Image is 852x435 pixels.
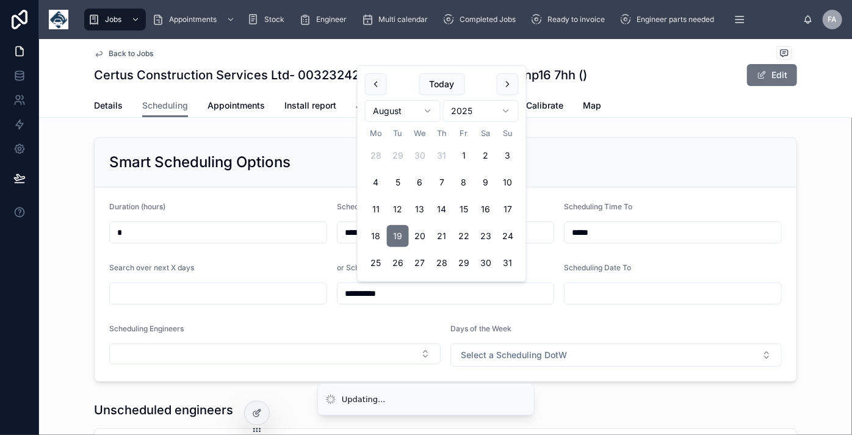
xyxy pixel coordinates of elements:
span: Engineer [316,15,347,24]
th: Friday [453,127,475,140]
button: Select Button [109,343,441,364]
span: Appointments [208,99,265,112]
button: Sunday, 24 August 2025 [497,225,519,247]
h2: Smart Scheduling Options [109,153,291,172]
span: Scheduling Time From [337,202,415,211]
div: Updating... [342,394,386,406]
span: Calibrate [526,99,563,112]
h1: Certus Construction Services Ltd- 00323242 - 1 X INSTALL - 00323242 - np16 7hh () [94,67,587,84]
div: scrollable content [78,6,803,33]
button: Friday, 29 August 2025 [453,252,475,274]
span: Install report [284,99,336,112]
span: Scheduling [142,99,188,112]
button: Monday, 28 July 2025 [365,145,387,167]
a: Engineer parts needed [616,9,723,31]
span: Days of the Week [450,324,511,333]
th: Tuesday [387,127,409,140]
button: Wednesday, 30 July 2025 [409,145,431,167]
th: Sunday [497,127,519,140]
a: Multi calendar [358,9,436,31]
button: Saturday, 30 August 2025 [475,252,497,274]
button: Thursday, 31 July 2025 [431,145,453,167]
span: or Scheduling Date From [337,263,423,272]
button: Today [419,73,464,95]
a: Jobs [84,9,146,31]
span: Appointments [169,15,217,24]
button: Monday, 11 August 2025 [365,198,387,220]
a: Map [583,95,601,119]
h1: Unscheduled engineers [94,401,233,419]
th: Monday [365,127,387,140]
th: Wednesday [409,127,431,140]
button: Saturday, 9 August 2025 [475,171,497,193]
span: Job Sheets [356,99,402,112]
button: Sunday, 17 August 2025 [497,198,519,220]
span: Back to Jobs [109,49,153,59]
a: Job Sheets [356,95,402,119]
table: August 2025 [365,127,519,274]
span: Map [583,99,601,112]
span: Scheduling Time To [564,202,632,211]
a: Engineer [295,9,355,31]
a: Ready to invoice [527,9,613,31]
img: App logo [49,10,68,29]
span: Duration (hours) [109,202,165,211]
a: Completed Jobs [439,9,524,31]
a: Stock [244,9,293,31]
button: Today, Tuesday, 12 August 2025 [387,198,409,220]
button: Thursday, 14 August 2025 [431,198,453,220]
button: Monday, 25 August 2025 [365,252,387,274]
button: Wednesday, 6 August 2025 [409,171,431,193]
span: FA [828,15,837,24]
button: Edit [747,64,797,86]
span: Select a Scheduling DotW [461,349,567,361]
span: Scheduling Engineers [109,324,184,333]
button: Friday, 15 August 2025 [453,198,475,220]
button: Saturday, 2 August 2025 [475,145,497,167]
button: Tuesday, 19 August 2025, selected [387,225,409,247]
button: Saturday, 23 August 2025 [475,225,497,247]
button: Wednesday, 27 August 2025 [409,252,431,274]
a: Back to Jobs [94,49,153,59]
button: Thursday, 21 August 2025 [431,225,453,247]
button: Sunday, 10 August 2025 [497,171,519,193]
button: Tuesday, 29 July 2025 [387,145,409,167]
button: Monday, 18 August 2025 [365,225,387,247]
button: Select Button [450,343,782,367]
a: Details [94,95,123,119]
span: Completed Jobs [460,15,516,24]
span: Engineer parts needed [637,15,714,24]
a: Install report [284,95,336,119]
button: Wednesday, 13 August 2025 [409,198,431,220]
a: Appointments [208,95,265,119]
button: Thursday, 7 August 2025 [431,171,453,193]
button: Tuesday, 26 August 2025 [387,252,409,274]
button: Friday, 1 August 2025 [453,145,475,167]
button: Thursday, 28 August 2025 [431,252,453,274]
th: Thursday [431,127,453,140]
span: Details [94,99,123,112]
button: Wednesday, 20 August 2025 [409,225,431,247]
button: Sunday, 31 August 2025 [497,252,519,274]
a: Appointments [148,9,241,31]
span: Search over next X days [109,263,194,272]
a: Scheduling [142,95,188,118]
span: Scheduling Date To [564,263,631,272]
span: Multi calendar [378,15,428,24]
span: Jobs [105,15,121,24]
button: Friday, 22 August 2025 [453,225,475,247]
button: Saturday, 16 August 2025 [475,198,497,220]
button: Monday, 4 August 2025 [365,171,387,193]
button: Sunday, 3 August 2025 [497,145,519,167]
button: Tuesday, 5 August 2025 [387,171,409,193]
a: Calibrate [526,95,563,119]
button: Friday, 8 August 2025 [453,171,475,193]
span: Stock [264,15,284,24]
span: Ready to invoice [547,15,605,24]
th: Saturday [475,127,497,140]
